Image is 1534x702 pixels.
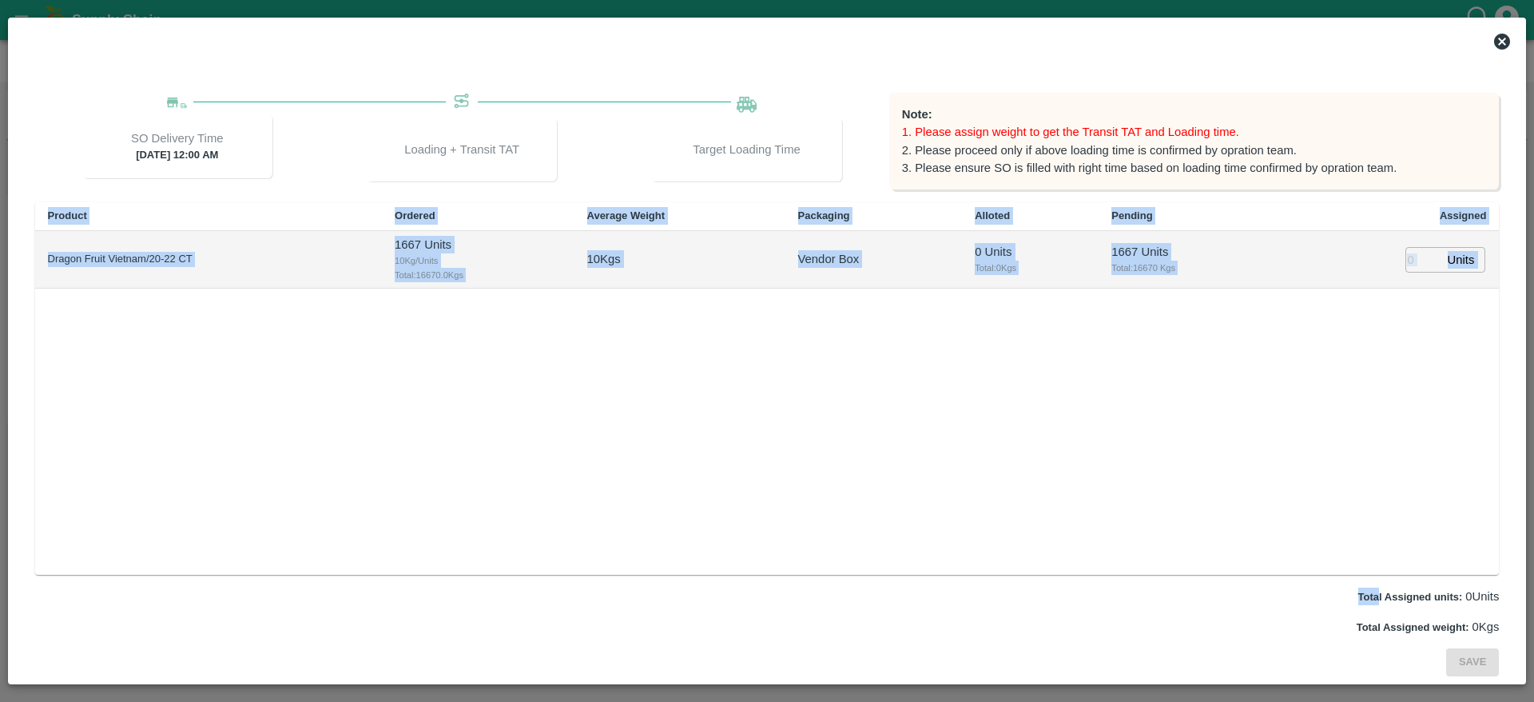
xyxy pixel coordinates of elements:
b: Pending [1111,209,1152,221]
span: Total: 16670.0 Kgs [395,268,561,282]
p: 2. Please proceed only if above loading time is confirmed by opration team. [902,142,1487,159]
p: 1667 Units [395,236,561,253]
p: Target Loading Time [693,141,801,158]
p: 0 Units [1358,588,1500,605]
b: Packaging [798,209,850,221]
p: 0 Kgs [1357,618,1500,636]
b: Product [48,209,87,221]
img: Loading [737,93,757,112]
label: Total Assigned weight: [1357,621,1469,633]
b: Assigned [1440,209,1487,221]
p: SO Delivery Time [131,130,223,147]
span: 10 Kg/Units [395,253,561,268]
img: Delivery [167,98,187,110]
label: Total Assigned units: [1358,591,1463,603]
p: 10 Kgs [587,250,621,268]
img: Transit [452,93,472,113]
td: Dragon Fruit Vietnam/20-22 CT [35,231,382,289]
p: 3. Please ensure SO is filled with right time based on loading time confirmed by opration team. [902,159,1487,177]
div: [DATE] 12:00 AM [82,114,272,178]
b: Ordered [395,209,435,221]
b: Alloted [975,209,1010,221]
p: Loading + Transit TAT [404,141,519,158]
b: Average Weight [587,209,666,221]
input: 0 [1405,247,1441,272]
span: Total: 0 Kgs [975,261,1086,275]
span: Total: 16670 Kgs [1111,261,1268,275]
b: Note: [902,108,932,121]
p: 0 Units [975,243,1086,261]
p: 1667 Units [1111,243,1268,261]
p: Vendor Box [798,250,860,268]
p: Units [1448,251,1475,269]
p: 1. Please assign weight to get the Transit TAT and Loading time. [902,123,1487,141]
